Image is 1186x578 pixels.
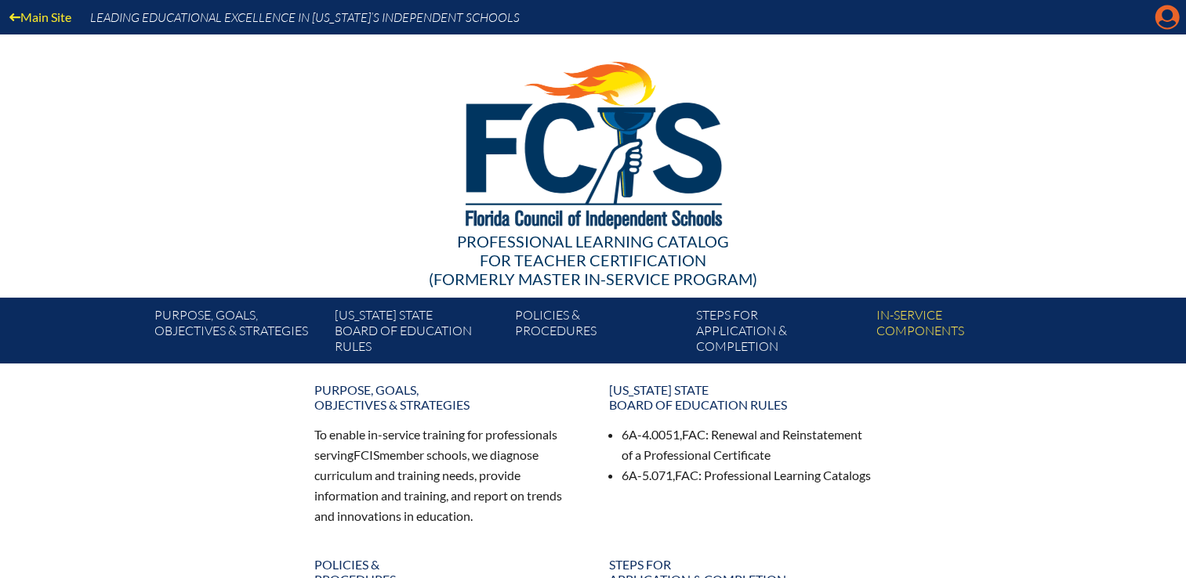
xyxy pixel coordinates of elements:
span: FAC [675,468,698,482]
p: To enable in-service training for professionals serving member schools, we diagnose curriculum an... [314,424,578,526]
span: for Teacher Certification [480,251,706,269]
a: Main Site [3,6,78,27]
svg: Manage Account [1155,5,1180,30]
a: In-servicecomponents [870,304,1050,363]
a: Purpose, goals,objectives & strategies [147,304,328,363]
a: [US_STATE] StateBoard of Education rules [328,304,509,363]
span: FAC [682,427,705,442]
span: FCIS [354,447,379,462]
div: Professional Learning Catalog (formerly Master In-service Program) [142,232,1045,288]
a: Policies &Procedures [509,304,689,363]
a: Purpose, goals,objectives & strategies [305,376,587,418]
li: 6A-5.071, : Professional Learning Catalogs [622,465,872,486]
a: Steps forapplication & completion [690,304,870,363]
img: FCISlogo221.eps [431,34,755,248]
li: 6A-4.0051, : Renewal and Reinstatement of a Professional Certificate [622,424,872,465]
a: [US_STATE] StateBoard of Education rules [600,376,882,418]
